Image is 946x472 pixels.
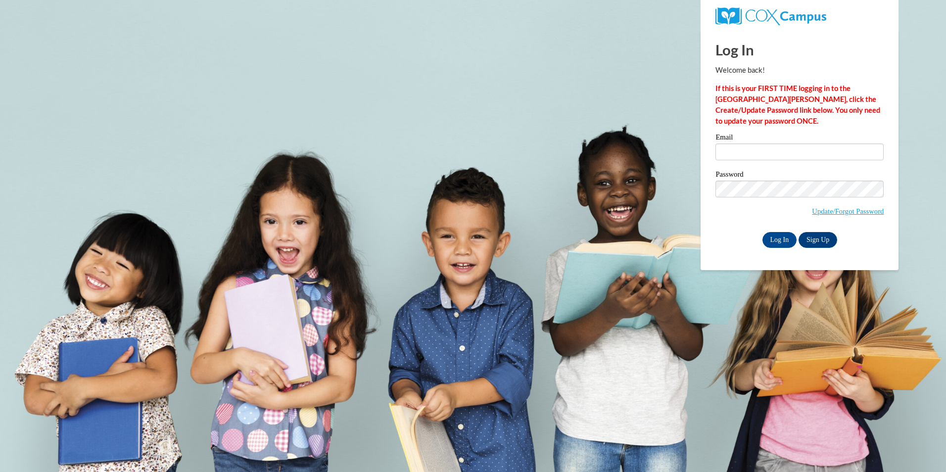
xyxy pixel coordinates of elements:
a: COX Campus [715,11,826,20]
label: Password [715,171,884,181]
p: Welcome back! [715,65,884,76]
a: Update/Forgot Password [812,207,884,215]
strong: If this is your FIRST TIME logging in to the [GEOGRAPHIC_DATA][PERSON_NAME], click the Create/Upd... [715,84,880,125]
img: COX Campus [715,7,826,25]
a: Sign Up [799,232,837,248]
h1: Log In [715,40,884,60]
input: Log In [762,232,797,248]
label: Email [715,134,884,143]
